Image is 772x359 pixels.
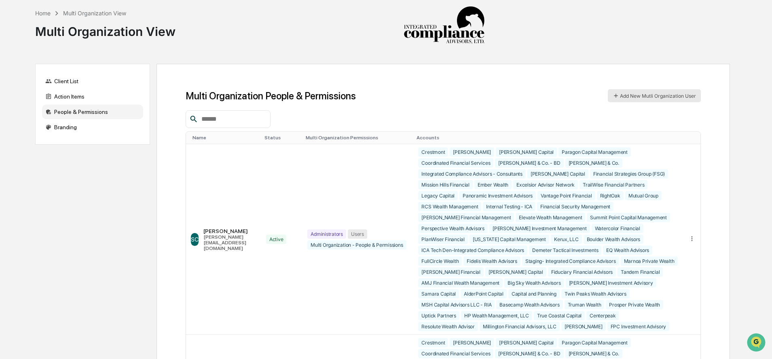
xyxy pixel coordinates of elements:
div: Demeter Tactical Investments [529,246,601,255]
div: [PERSON_NAME] Capital [485,267,546,277]
div: True Coastal Capital [534,311,585,320]
div: Twin Peaks Wealth Advisors [561,289,630,298]
div: Samara Capital [418,289,459,298]
div: ICA Tech Den-Integrated Compliance Advisors [418,246,527,255]
span: Data Lookup [16,117,51,125]
div: Paragon Capital Management [558,338,631,347]
div: [PERSON_NAME] Investment Advisory [566,278,656,288]
div: Home [35,10,51,17]
div: Millington Financial Advisors, LLC [480,322,560,331]
div: Truman Wealth [565,300,605,309]
div: TrailWise Financial Partners [580,180,647,189]
div: Big Sky Wealth Advisors [504,278,564,288]
div: Summit Point Capital Management [587,213,670,222]
div: 🖐️ [8,103,15,109]
p: How can we help? [8,17,147,30]
a: Powered byPylon [57,136,98,143]
a: 🖐️Preclearance [5,99,55,113]
div: [PERSON_NAME] & Co. [565,158,622,168]
div: [PERSON_NAME] & Co. [565,349,622,358]
a: 🗄️Attestations [55,99,104,113]
div: Perspective Wealth Advisors [418,224,488,233]
div: Fiduciary Financial Advisors [548,267,616,277]
div: 🗄️ [59,103,65,109]
div: Watercolor Financial [592,224,643,233]
div: Crestmont [418,338,448,347]
div: Action Items [42,89,143,104]
button: Start new chat [137,64,147,74]
div: [PERSON_NAME] Financial [418,267,483,277]
div: MSH Capital Advisors LLC - RIA [418,300,495,309]
div: Basecamp Wealth Advisors [496,300,563,309]
span: SC [191,236,199,243]
div: Legacy Capital [418,191,458,200]
div: AMJ Financial Wealth Management [418,278,503,288]
div: [PERSON_NAME] [450,338,494,347]
span: Preclearance [16,102,52,110]
div: Capital and Planning [508,289,560,298]
div: People & Permissions [42,105,143,119]
div: Staging- Integrated Compliance Advisors [522,256,619,266]
div: Prosper Private Wealth [606,300,663,309]
div: Paragon Capital Management [558,147,631,157]
div: Toggle SortBy [264,135,300,141]
div: Boulder Wealth Advisors [584,235,643,244]
button: Add New Mutli Organization User [608,89,701,102]
div: [PERSON_NAME] Financial Management [418,213,514,222]
div: Toggle SortBy [417,135,680,141]
div: [PERSON_NAME] Investment Management [489,224,590,233]
div: AlderPoint Capital [461,289,507,298]
img: Integrated Compliance Advisors [404,6,484,44]
div: Multi Organization View [63,10,126,17]
div: Tandem Financial [618,267,663,277]
div: Centerpeak [586,311,619,320]
div: Coordinated Financial Services [418,349,493,358]
img: 1746055101610-c473b297-6a78-478c-a979-82029cc54cd1 [8,62,23,76]
div: RightOak [597,191,624,200]
div: [PERSON_NAME] Capital [527,169,588,178]
div: Uptick Partners [418,311,459,320]
div: [PERSON_NAME] Capital [496,147,557,157]
div: Mission Hills Financial [418,180,472,189]
div: Excelsior Advisor Network [513,180,578,189]
div: FPC Investment Advisory [607,322,669,331]
div: Multi Organization View [35,18,176,39]
div: Toggle SortBy [306,135,410,141]
div: Ember Wealth [474,180,512,189]
div: Marnoa Private Wealth [621,256,678,266]
div: [PERSON_NAME] [203,228,256,234]
div: EQ Wealth Advisors [603,246,652,255]
div: Toggle SortBy [192,135,258,141]
div: [PERSON_NAME] & Co. - BD [495,158,563,168]
div: [PERSON_NAME] & Co. - BD [495,349,563,358]
div: Vantage Point Financial [537,191,595,200]
div: FullCircle Wealth [418,256,462,266]
div: Branding [42,120,143,134]
div: Client List [42,74,143,88]
div: Crestmont [418,147,448,157]
div: 🔎 [8,118,15,124]
div: Internal Testing - ICA [483,202,535,211]
div: Active [266,235,287,244]
iframe: Open customer support [746,332,768,354]
div: Start new chat [27,62,133,70]
div: [PERSON_NAME] [561,322,606,331]
div: Fidelis Wealth Advisors [463,256,520,266]
div: Administrators [307,229,346,239]
a: 🔎Data Lookup [5,114,54,128]
div: Panoramic Investment Advisors [459,191,536,200]
div: HP Wealth Management, LLC [461,311,532,320]
span: Pylon [80,137,98,143]
div: Mutual Group [625,191,662,200]
div: Financial Strategies Group (FSG) [590,169,668,178]
div: Toggle SortBy [690,135,698,141]
div: Kerux, LLC [551,235,582,244]
div: Multi Organization - People & Permissions [307,240,406,250]
h1: Multi Organization People & Permissions [186,90,356,102]
div: Resolute Wealth Advisor [418,322,478,331]
div: Elevate Wealth Management [516,213,585,222]
div: We're available if you need us! [27,70,102,76]
span: Attestations [67,102,100,110]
